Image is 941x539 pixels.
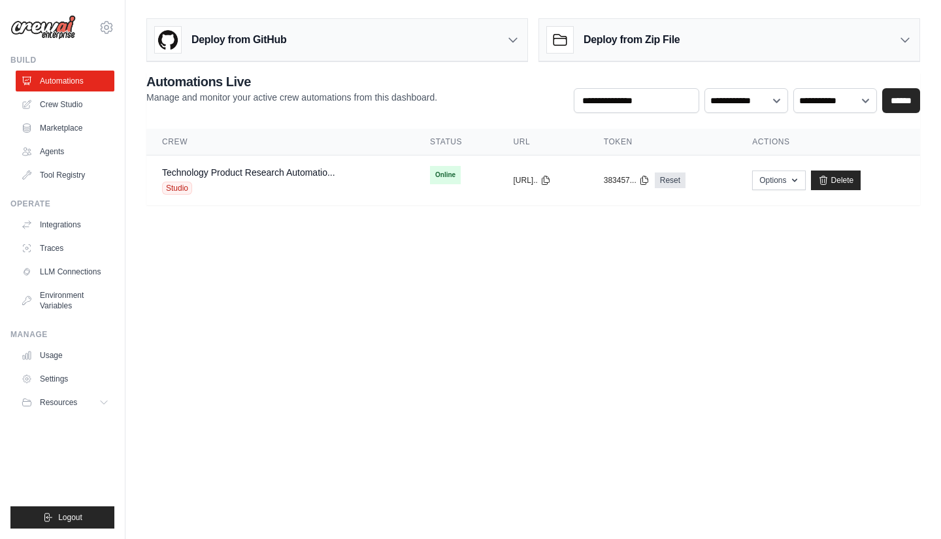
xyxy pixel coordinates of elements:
[16,392,114,413] button: Resources
[10,15,76,40] img: Logo
[162,167,335,178] a: Technology Product Research Automatio...
[16,214,114,235] a: Integrations
[604,175,650,186] button: 383457...
[16,261,114,282] a: LLM Connections
[10,329,114,340] div: Manage
[811,171,861,190] a: Delete
[10,55,114,65] div: Build
[58,512,82,523] span: Logout
[414,129,497,155] th: Status
[16,71,114,91] a: Automations
[655,172,685,188] a: Reset
[588,129,736,155] th: Token
[16,368,114,389] a: Settings
[146,73,437,91] h2: Automations Live
[16,94,114,115] a: Crew Studio
[736,129,920,155] th: Actions
[16,141,114,162] a: Agents
[16,118,114,139] a: Marketplace
[40,397,77,408] span: Resources
[146,129,414,155] th: Crew
[16,165,114,186] a: Tool Registry
[584,32,680,48] h3: Deploy from Zip File
[430,166,461,184] span: Online
[162,182,192,195] span: Studio
[16,238,114,259] a: Traces
[10,199,114,209] div: Operate
[498,129,588,155] th: URL
[10,506,114,529] button: Logout
[191,32,286,48] h3: Deploy from GitHub
[752,171,805,190] button: Options
[16,285,114,316] a: Environment Variables
[146,91,437,104] p: Manage and monitor your active crew automations from this dashboard.
[155,27,181,53] img: GitHub Logo
[16,345,114,366] a: Usage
